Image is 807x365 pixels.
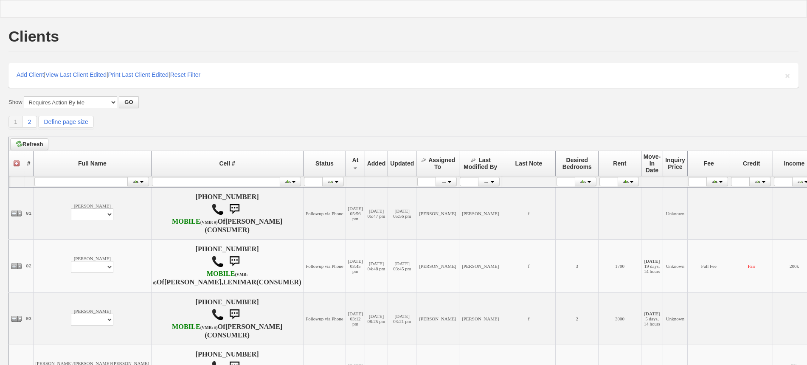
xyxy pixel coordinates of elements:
[502,293,556,345] td: f
[8,29,59,44] h1: Clients
[388,188,416,240] td: [DATE] 05:56 pm
[200,220,218,225] font: (VMB: #)
[172,323,218,331] b: T-Mobile USA, Inc.
[416,240,459,293] td: [PERSON_NAME]
[23,116,37,128] a: 2
[665,157,685,170] span: Inquiry Price
[8,63,799,88] div: | | |
[78,160,107,167] span: Full Name
[352,157,359,163] span: At
[346,293,365,345] td: [DATE] 03:12 pm
[365,240,388,293] td: [DATE] 04:48 pm
[556,293,599,345] td: 2
[388,293,416,345] td: [DATE] 03:21 pm
[599,240,641,293] td: 1700
[225,218,283,225] b: [PERSON_NAME]
[108,71,169,78] a: Print Last Client Edited
[24,151,34,176] th: #
[390,160,414,167] span: Updated
[416,188,459,240] td: [PERSON_NAME]
[153,245,301,287] h4: [PHONE_NUMBER] Of (CONSUMER)
[24,188,34,240] td: 01
[153,298,301,339] h4: [PHONE_NUMBER] Of (CONSUMER)
[459,240,502,293] td: [PERSON_NAME]
[8,116,23,128] a: 1
[172,218,200,225] font: MOBILE
[743,160,760,167] span: Credit
[748,264,755,269] font: Fair
[24,293,34,345] td: 03
[172,323,200,331] font: MOBILE
[687,240,730,293] td: Full Fee
[303,293,346,345] td: Followup via Phone
[34,188,151,240] td: [PERSON_NAME]
[10,138,48,150] a: Refresh
[459,293,502,345] td: [PERSON_NAME]
[644,258,660,264] b: [DATE]
[613,160,626,167] span: Rent
[153,193,301,234] h4: [PHONE_NUMBER] Of (CONSUMER)
[315,160,334,167] span: Status
[562,157,592,170] span: Desired Bedrooms
[663,188,688,240] td: Unknown
[119,96,138,108] button: GO
[8,98,22,106] label: Show
[644,311,660,316] b: [DATE]
[663,293,688,345] td: Unknown
[170,71,201,78] a: Reset Filter
[38,116,93,128] a: Define page size
[211,308,224,321] img: call.png
[346,240,365,293] td: [DATE] 03:45 pm
[34,240,151,293] td: [PERSON_NAME]
[225,323,283,331] b: [PERSON_NAME]
[45,71,107,78] a: View Last Client Edited
[24,240,34,293] td: 02
[164,278,256,286] b: [PERSON_NAME],LENIMAR
[502,188,556,240] td: f
[226,306,243,323] img: sms.png
[428,157,455,170] span: Assigned To
[226,201,243,218] img: sms.png
[365,293,388,345] td: [DATE] 08:25 pm
[219,160,235,167] span: Cell #
[416,293,459,345] td: [PERSON_NAME]
[515,160,543,167] span: Last Note
[464,157,497,170] span: Last Modified By
[641,293,663,345] td: 5 days, 14 hours
[599,293,641,345] td: 3000
[556,240,599,293] td: 3
[303,240,346,293] td: Followup via Phone
[211,203,224,216] img: call.png
[303,188,346,240] td: Followup via Phone
[367,160,386,167] span: Added
[172,218,218,225] b: T-Mobile USA, Inc.
[17,71,44,78] a: Add Client
[34,293,151,345] td: [PERSON_NAME]
[644,153,661,174] span: Move-In Date
[784,160,804,167] span: Income
[365,188,388,240] td: [DATE] 05:47 pm
[207,270,235,278] font: MOBILE
[226,253,243,270] img: sms.png
[502,240,556,293] td: f
[459,188,502,240] td: [PERSON_NAME]
[211,255,224,268] img: call.png
[641,240,663,293] td: 19 days, 14 hours
[663,240,688,293] td: Unknown
[388,240,416,293] td: [DATE] 03:45 pm
[346,188,365,240] td: [DATE] 05:56 pm
[200,325,218,330] font: (VMB: #)
[704,160,714,167] span: Fee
